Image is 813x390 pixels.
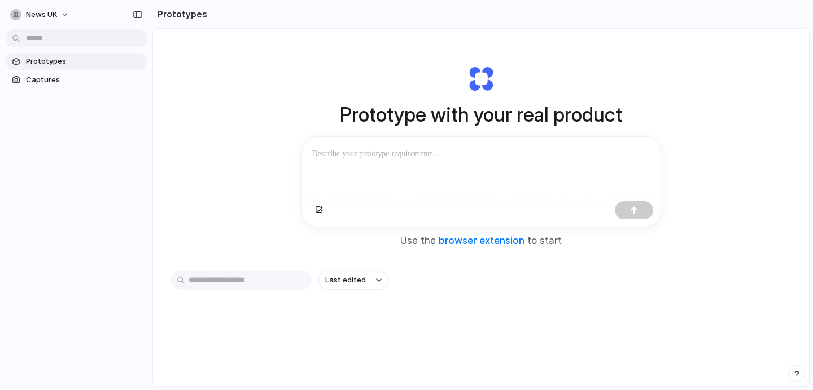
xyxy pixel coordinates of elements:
[6,72,147,88] a: Captures
[6,6,75,24] button: News UK
[439,235,524,246] a: browser extension
[340,100,622,130] h1: Prototype with your real product
[318,271,388,290] button: Last edited
[400,234,562,249] span: Use the to start
[325,274,366,286] span: Last edited
[26,56,142,67] span: Prototypes
[152,7,207,21] h2: Prototypes
[6,53,147,70] a: Prototypes
[26,74,142,86] span: Captures
[26,9,58,20] span: News UK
